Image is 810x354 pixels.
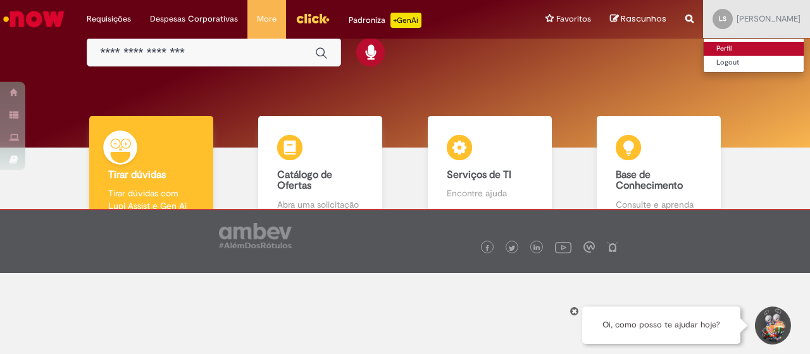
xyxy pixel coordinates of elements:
[704,56,804,70] a: Logout
[582,307,740,344] div: Oi, como posso te ajudar hoje?
[737,13,801,24] span: [PERSON_NAME]
[583,241,595,253] img: logo_footer_workplace.png
[616,198,702,211] p: Consulte e aprenda
[236,116,406,225] a: Catálogo de Ofertas Abra uma solicitação
[390,13,421,28] p: +GenAi
[405,116,575,225] a: Serviços de TI Encontre ajuda
[533,244,540,252] img: logo_footer_linkedin.png
[277,168,332,193] b: Catálogo de Ofertas
[719,15,726,23] span: LS
[447,168,511,181] b: Serviços de TI
[349,13,421,28] div: Padroniza
[509,245,515,251] img: logo_footer_twitter.png
[621,13,666,25] span: Rascunhos
[296,9,330,28] img: click_logo_yellow_360x200.png
[447,187,533,199] p: Encontre ajuda
[1,6,66,32] img: ServiceNow
[108,187,194,212] p: Tirar dúvidas com Lupi Assist e Gen Ai
[277,198,363,211] p: Abra uma solicitação
[150,13,238,25] span: Despesas Corporativas
[555,239,571,255] img: logo_footer_youtube.png
[616,168,683,193] b: Base de Conhecimento
[753,307,791,345] button: Iniciar Conversa de Suporte
[484,245,490,251] img: logo_footer_facebook.png
[66,116,236,225] a: Tirar dúvidas Tirar dúvidas com Lupi Assist e Gen Ai
[108,168,166,181] b: Tirar dúvidas
[87,13,131,25] span: Requisições
[610,13,666,25] a: Rascunhos
[704,42,804,56] a: Perfil
[257,13,277,25] span: More
[607,241,618,253] img: logo_footer_naosei.png
[575,116,744,225] a: Base de Conhecimento Consulte e aprenda
[556,13,591,25] span: Favoritos
[219,223,292,248] img: logo_footer_ambev_rotulo_gray.png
